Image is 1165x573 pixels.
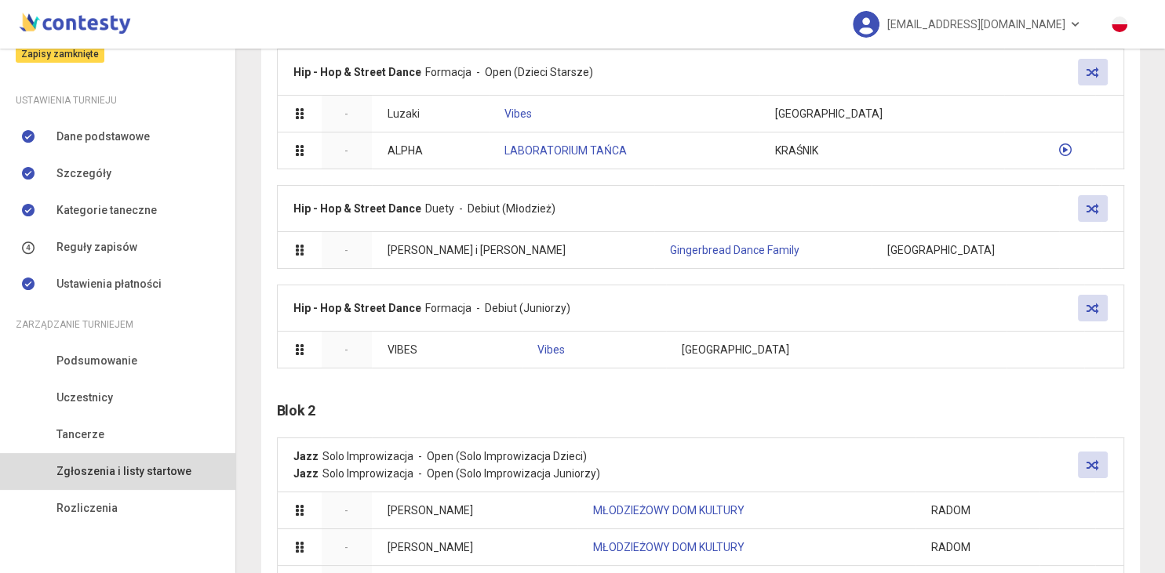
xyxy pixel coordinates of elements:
a: LABORATORIUM TAŃCA [504,144,627,157]
span: Szczegóły [56,165,111,182]
td: [GEOGRAPHIC_DATA] [666,331,1007,368]
span: [PERSON_NAME] [388,539,562,556]
span: Zapisy zamknięte [16,45,104,63]
td: RADOM [916,491,1039,528]
span: - [344,244,348,256]
a: MŁODZIEŻOWY DOM KULTURY [593,504,745,517]
span: Zarządzanie turniejem [16,316,133,333]
span: Duety - Debiut (Młodzież) [425,202,555,215]
span: Dane podstawowe [56,128,150,145]
strong: Hip - Hop & Street Dance [293,302,421,314]
strong: Hip - Hop & Street Dance [293,66,421,78]
span: Luzaki [388,105,474,122]
span: Zgłoszenia i listy startowe [56,462,191,480]
span: - [344,144,348,157]
span: Kategorie taneczne [56,201,157,219]
a: Gingerbread Dance Family [670,244,799,256]
td: KRAŚNIK [759,132,1004,169]
span: Formacja - Open (Dzieci Starsze) [425,66,593,78]
span: Solo Improwizacja - Open (Solo Improwizacja Dzieci) [322,450,587,462]
span: VIBES [388,341,506,358]
strong: Hip - Hop & Street Dance [293,202,421,215]
strong: Jazz [293,450,319,462]
td: [GEOGRAPHIC_DATA] [872,231,1059,268]
span: - [344,504,348,517]
td: RADOM [916,528,1039,565]
td: [GEOGRAPHIC_DATA] [759,95,1004,132]
span: Reguły zapisów [56,238,137,256]
span: Formacja - Debiut (Juniorzy) [425,302,570,314]
div: Ustawienia turnieju [16,92,220,109]
span: Podsumowanie [56,352,137,369]
span: Solo Improwizacja - Open (Solo Improwizacja Juniorzy) [322,467,600,480]
span: Rozliczenia [56,499,118,517]
span: - [344,541,348,553]
span: Blok 2 [277,402,315,419]
span: [EMAIL_ADDRESS][DOMAIN_NAME] [887,8,1065,41]
a: MŁODZIEŻOWY DOM KULTURY [593,541,745,553]
a: Vibes [537,343,565,356]
a: Vibes [504,107,532,120]
strong: Jazz [293,467,319,480]
span: Ustawienia płatności [56,275,162,292]
span: Uczestnicy [56,389,113,406]
span: [PERSON_NAME] [388,502,562,519]
span: Tancerze [56,426,104,443]
span: [PERSON_NAME] i [PERSON_NAME] [388,241,639,259]
span: - [344,343,348,356]
span: ALPHA [388,142,474,159]
img: number-4 [22,241,35,255]
span: - [344,107,348,120]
